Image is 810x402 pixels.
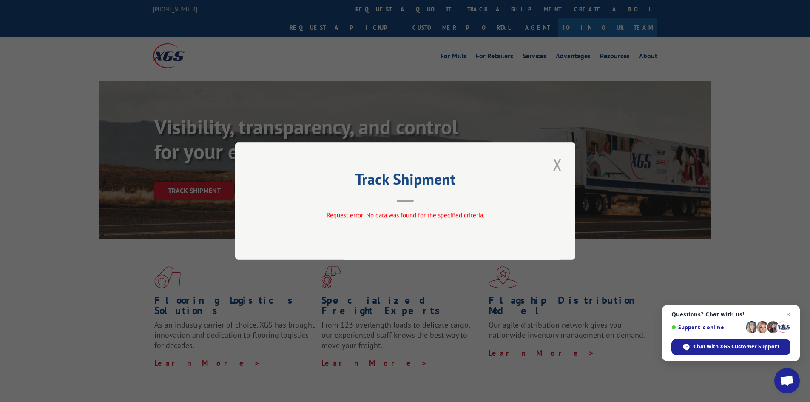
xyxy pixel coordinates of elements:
[550,153,565,176] button: Close modal
[671,339,790,355] span: Chat with XGS Customer Support
[278,173,533,189] h2: Track Shipment
[671,324,743,331] span: Support is online
[774,368,800,393] a: Open chat
[326,211,484,219] span: Request error: No data was found for the specified criteria.
[693,343,779,351] span: Chat with XGS Customer Support
[671,311,790,318] span: Questions? Chat with us!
